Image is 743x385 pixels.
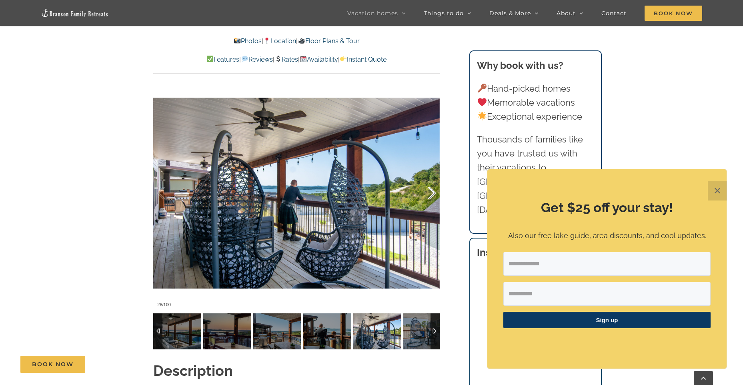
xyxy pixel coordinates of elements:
img: 🎥 [298,38,305,44]
img: 📆 [300,56,306,62]
strong: Description [153,362,233,379]
a: Features [206,56,239,63]
img: Branson Family Retreats Logo [41,8,109,18]
a: Floor Plans & Tour [298,37,359,45]
img: 075-Skye-Retreat-Branson-Family-Retreats-Table-Rock-Lake-vacation-home-1407-scaled.jpg-nggid04192... [203,313,251,349]
span: Book Now [32,361,74,368]
img: ✅ [207,56,213,62]
a: Location [263,37,296,45]
input: First Name [503,282,711,306]
button: Close [708,181,727,201]
span: Things to do [424,10,464,16]
a: Instant Quote [340,56,387,63]
p: ​ [503,338,711,347]
img: 075-Skye-Retreat-Branson-Family-Retreats-Table-Rock-Lake-vacation-home-1417-scaled.jpg-nggid04192... [153,313,201,349]
img: 057-Skye-Retreat-Branson-Family-Retreats-Table-Rock-Lake-vacation-home-1572-scaled.jpg-nggid04191... [303,313,351,349]
h3: Why book with us? [477,58,594,73]
span: Deals & More [489,10,531,16]
a: Book Now [20,356,85,373]
img: 055-Skye-Retreat-Branson-Family-Retreats-Table-Rock-Lake-vacation-home-1645-scaled.jpg-nggid04190... [353,313,401,349]
img: 🔑 [478,84,487,92]
span: Book Now [645,6,702,21]
p: Also our free lake guide, area discounts, and cool updates. [503,230,711,242]
p: Thousands of families like you have trusted us with their vacations to [GEOGRAPHIC_DATA] and [GEO... [477,132,594,217]
span: Contact [601,10,627,16]
a: Rates [274,56,298,63]
p: | | | | [153,54,440,65]
img: 056-Skye-Retreat-Branson-Family-Retreats-Table-Rock-Lake-vacation-home-1676-scaled.jpg-nggid04190... [403,313,451,349]
p: Hand-picked homes Memorable vacations Exceptional experience [477,82,594,124]
img: 💲 [275,56,281,62]
a: Photos [234,37,262,45]
img: ❤️ [478,98,487,106]
span: About [557,10,576,16]
a: Reviews [241,56,272,63]
img: 💬 [242,56,248,62]
input: Email Address [503,252,711,276]
a: Availability [300,56,338,63]
img: 👉 [340,56,346,62]
span: Vacation homes [347,10,398,16]
h2: Get $25 off your stay! [503,199,711,217]
img: 📸 [234,38,240,44]
img: 057-Skye-Retreat-Branson-Family-Retreats-Table-Rock-Lake-vacation-home-1501-scaled.jpg-nggid04192... [253,313,301,349]
img: 📍 [264,38,270,44]
button: Sign up [503,312,711,328]
img: 🌟 [478,112,487,120]
strong: Instant quote [477,247,539,258]
p: | | [153,36,440,46]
